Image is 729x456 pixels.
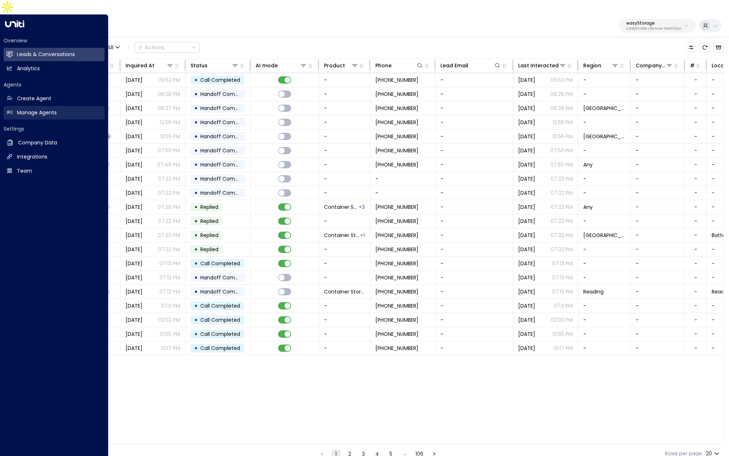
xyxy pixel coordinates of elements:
[518,203,535,211] span: Yesterday
[375,203,418,211] span: +447546104924
[194,116,198,128] div: •
[551,76,573,84] p: 09:52 PM
[694,147,697,154] div: -
[194,328,198,340] div: •
[690,61,703,70] div: # of people
[636,61,666,70] div: Company Name
[200,161,251,168] span: Handoff Completed
[518,218,535,225] span: Yesterday
[375,274,418,281] span: +266696687
[552,260,573,267] p: 07:13 PM
[375,316,418,324] span: +266696687
[4,62,105,75] a: Analytics
[550,105,573,112] p: 08:28 PM
[578,327,631,341] td: -
[435,285,513,299] td: -
[191,61,239,70] div: Status
[370,172,435,186] td: -
[631,299,685,313] td: -
[553,330,573,338] p: 01:55 PM
[518,61,559,70] div: Last Interacted
[194,300,198,312] div: •
[578,172,631,186] td: -
[319,186,370,200] td: -
[319,341,370,355] td: -
[631,327,685,341] td: -
[200,288,251,295] span: Handoff Completed
[158,76,180,84] p: 09:52 PM
[375,302,418,309] span: +266696687
[194,102,198,114] div: •
[518,302,535,309] span: Yesterday
[319,87,370,101] td: -
[578,87,631,101] td: -
[158,147,180,154] p: 07:50 PM
[194,271,198,284] div: •
[578,186,631,200] td: -
[359,203,365,211] div: Container Storage-,Economy Pods,Premium Pods
[631,214,685,228] td: -
[194,88,198,100] div: •
[583,161,593,168] span: Any
[4,37,105,44] h2: Overview
[200,203,218,211] span: Replied
[518,345,535,352] span: Yesterday
[200,90,251,98] span: Handoff Completed
[551,175,573,182] p: 07:22 PM
[319,299,370,313] td: -
[319,101,370,115] td: -
[17,109,57,117] h2: Manage Agents
[435,101,513,115] td: -
[125,316,142,324] span: Yesterday
[578,242,631,256] td: -
[17,95,51,102] h2: Create Agent
[370,186,435,200] td: -
[4,125,105,132] h2: Settings
[375,345,418,352] span: +266696687
[435,299,513,313] td: -
[551,218,573,225] p: 07:22 PM
[578,313,631,327] td: -
[125,288,142,295] span: Yesterday
[200,260,240,267] span: Call Completed
[554,345,573,352] p: 01:17 PM
[319,158,370,172] td: -
[375,246,418,253] span: +447930440297
[518,316,535,324] span: Yesterday
[518,61,566,70] div: Last Interacted
[125,260,142,267] span: Yesterday
[158,203,180,211] p: 07:20 PM
[17,65,40,72] h2: Analytics
[158,218,180,225] p: 07:22 PM
[157,161,180,168] p: 07:49 PM
[583,133,625,140] span: London
[518,76,535,84] span: Yesterday
[440,61,501,70] div: Lead Email
[551,316,573,324] p: 02:02 PM
[619,19,696,33] button: easyStorageb4f09b35-6698-4786-bcde-ffeb9f535e2f
[631,271,685,284] td: -
[200,218,218,225] span: Replied
[319,214,370,228] td: -
[583,61,619,70] div: Region
[518,90,535,98] span: Yesterday
[631,228,685,242] td: -
[631,341,685,355] td: -
[550,90,573,98] p: 08:28 PM
[518,246,535,253] span: Yesterday
[194,314,198,326] div: •
[518,288,535,295] span: Yesterday
[375,61,423,70] div: Phone
[631,144,685,157] td: -
[125,330,142,338] span: Yesterday
[375,260,418,267] span: +266696687
[375,76,418,84] span: +447936558787
[256,61,278,70] div: AI mode
[319,242,370,256] td: -
[375,161,418,168] span: +447752850547
[125,119,142,126] span: Aug 26, 2025
[694,330,697,338] div: -
[631,158,685,172] td: -
[125,76,142,84] span: Yesterday
[435,172,513,186] td: -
